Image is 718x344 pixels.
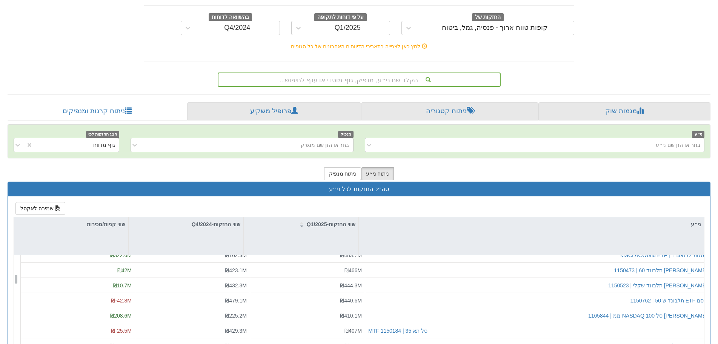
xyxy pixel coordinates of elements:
span: ₪410.1M [340,313,362,319]
button: [PERSON_NAME] תלבונד שקלי | 1150523 [608,282,707,289]
div: גוף מדווח [93,141,115,149]
div: שווי החזקות-Q4/2024 [129,217,243,231]
span: ₪-25.5M [111,328,132,334]
span: ₪440.6M [340,298,362,304]
span: ₪429.3M [225,328,247,334]
div: לחץ כאן לצפייה בתאריכי הדיווחים האחרונים של כל הגופים [138,43,580,50]
span: ₪10.7M [113,282,132,288]
button: ניתוח מנפיק [324,167,361,180]
span: ₪-42.8M [111,298,132,304]
div: ני״ע [359,217,704,231]
span: ₪225.2M [225,313,247,319]
span: ₪466M [344,267,362,273]
span: מנפיק [338,131,354,137]
span: ₪444.3M [340,282,362,288]
span: ₪208.6M [110,313,132,319]
div: בחר או הזן שם מנפיק [301,141,349,149]
div: שווי החזקות-Q1/2025 [244,217,358,231]
span: על פי דוחות לתקופה [314,13,367,22]
span: ₪423.1M [225,267,247,273]
a: ניתוח קטגוריה [361,102,539,120]
span: ₪162.3M [225,252,247,258]
div: שווי קניות/מכירות [14,217,128,231]
button: ניתוח ני״ע [361,167,394,180]
div: קופות טווח ארוך - פנסיה, גמל, ביטוח [442,24,548,32]
span: ₪432.3M [225,282,247,288]
span: הצג החזקות לפי [86,131,119,137]
span: ₪407M [344,328,362,334]
button: קסם ETF תלבונד ש 50 | 1150762 [630,297,707,304]
span: ₪42M [117,267,132,273]
button: [PERSON_NAME] סל NASDAQ 100 ממ | 1165844 [588,312,707,319]
button: שמירה לאקסל [15,202,65,215]
span: החזקות של [472,13,504,22]
span: ני״ע [692,131,704,137]
button: MTF סל תא 35 | 1150184 [368,327,427,335]
div: בחר או הזן שם ני״ע [656,141,700,149]
span: ₪479.1M [225,298,247,304]
a: מגמות שוק [538,102,710,120]
a: ניתוח קרנות ומנפיקים [8,102,187,120]
div: Q1/2025 [335,24,361,32]
span: ₪322.6M [110,252,132,258]
span: בהשוואה לדוחות [209,13,252,22]
span: ₪483.7M [340,252,362,258]
div: הקלד שם ני״ע, מנפיק, גוף מוסדי או ענף לחיפוש... [218,73,500,86]
button: [PERSON_NAME] תלבונד 60 | 1150473 [614,267,707,274]
h3: סה״כ החזקות לכל ני״ע [14,186,704,193]
div: Q4/2024 [224,24,250,32]
a: פרופיל משקיע [187,102,361,120]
